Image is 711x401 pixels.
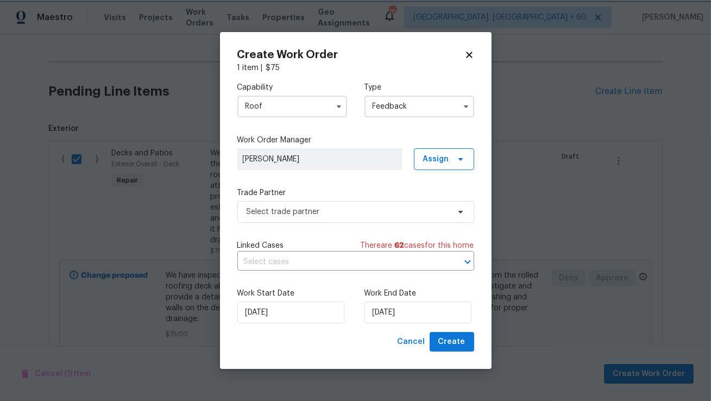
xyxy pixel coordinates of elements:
div: 1 item | [237,62,474,73]
span: Select trade partner [247,206,449,217]
span: Assign [423,154,449,165]
label: Work Order Manager [237,135,474,146]
input: M/D/YYYY [364,302,471,323]
input: M/D/YYYY [237,302,344,323]
span: There are case s for this home [361,240,474,251]
button: Cancel [393,332,430,352]
label: Type [364,82,474,93]
span: $ 75 [266,64,280,72]
h2: Create Work Order [237,49,464,60]
label: Work Start Date [237,288,347,299]
button: Open [460,254,475,270]
span: 62 [395,242,405,249]
label: Work End Date [364,288,474,299]
input: Select... [237,96,347,117]
span: Cancel [398,335,425,349]
button: Show options [332,100,345,113]
span: [PERSON_NAME] [243,154,397,165]
span: Create [438,335,465,349]
span: Linked Cases [237,240,284,251]
input: Select... [364,96,474,117]
label: Capability [237,82,347,93]
button: Show options [460,100,473,113]
label: Trade Partner [237,187,474,198]
input: Select cases [237,254,444,271]
button: Create [430,332,474,352]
